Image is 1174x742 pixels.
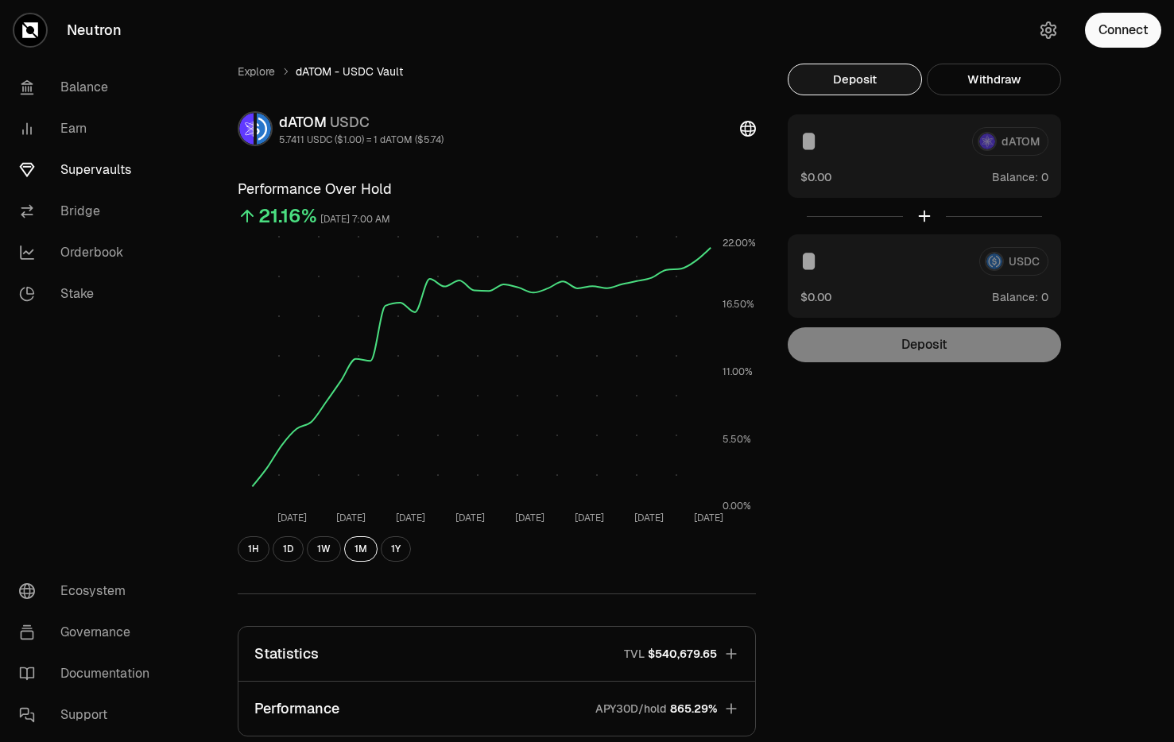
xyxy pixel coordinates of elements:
[273,536,304,562] button: 1D
[6,149,172,191] a: Supervaults
[6,108,172,149] a: Earn
[238,682,755,736] button: PerformanceAPY30D/hold865.29%
[6,612,172,653] a: Governance
[238,536,269,562] button: 1H
[723,365,753,378] tspan: 11.00%
[514,512,544,524] tspan: [DATE]
[788,64,922,95] button: Deposit
[6,570,172,612] a: Ecosystem
[6,67,172,108] a: Balance
[800,288,831,305] button: $0.00
[6,694,172,736] a: Support
[6,273,172,315] a: Stake
[307,536,341,562] button: 1W
[258,203,317,229] div: 21.16%
[279,133,444,146] div: 5.7411 USDC ($1.00) = 1 dATOM ($5.74)
[238,178,756,200] h3: Performance Over Hold
[693,512,723,524] tspan: [DATE]
[279,111,444,133] div: dATOM
[800,168,831,185] button: $0.00
[238,64,275,79] a: Explore
[723,433,751,446] tspan: 5.50%
[254,698,339,720] p: Performance
[455,512,485,524] tspan: [DATE]
[336,512,366,524] tspan: [DATE]
[238,627,755,681] button: StatisticsTVL$540,679.65
[344,536,378,562] button: 1M
[723,500,751,512] tspan: 0.00%
[723,237,756,249] tspan: 22.00%
[992,289,1038,305] span: Balance:
[238,64,756,79] nav: breadcrumb
[670,701,717,717] span: 865.29%
[296,64,403,79] span: dATOM - USDC Vault
[257,113,271,145] img: USDC Logo
[1085,13,1161,48] button: Connect
[277,512,306,524] tspan: [DATE]
[396,512,425,524] tspan: [DATE]
[595,701,667,717] p: APY30D/hold
[6,653,172,694] a: Documentation
[239,113,254,145] img: dATOM Logo
[330,113,370,131] span: USDC
[624,646,645,662] p: TVL
[723,298,754,311] tspan: 16.50%
[927,64,1061,95] button: Withdraw
[648,646,717,662] span: $540,679.65
[254,643,319,665] p: Statistics
[992,169,1038,185] span: Balance:
[6,191,172,232] a: Bridge
[381,536,411,562] button: 1Y
[320,211,390,229] div: [DATE] 7:00 AM
[574,512,603,524] tspan: [DATE]
[633,512,663,524] tspan: [DATE]
[6,232,172,273] a: Orderbook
